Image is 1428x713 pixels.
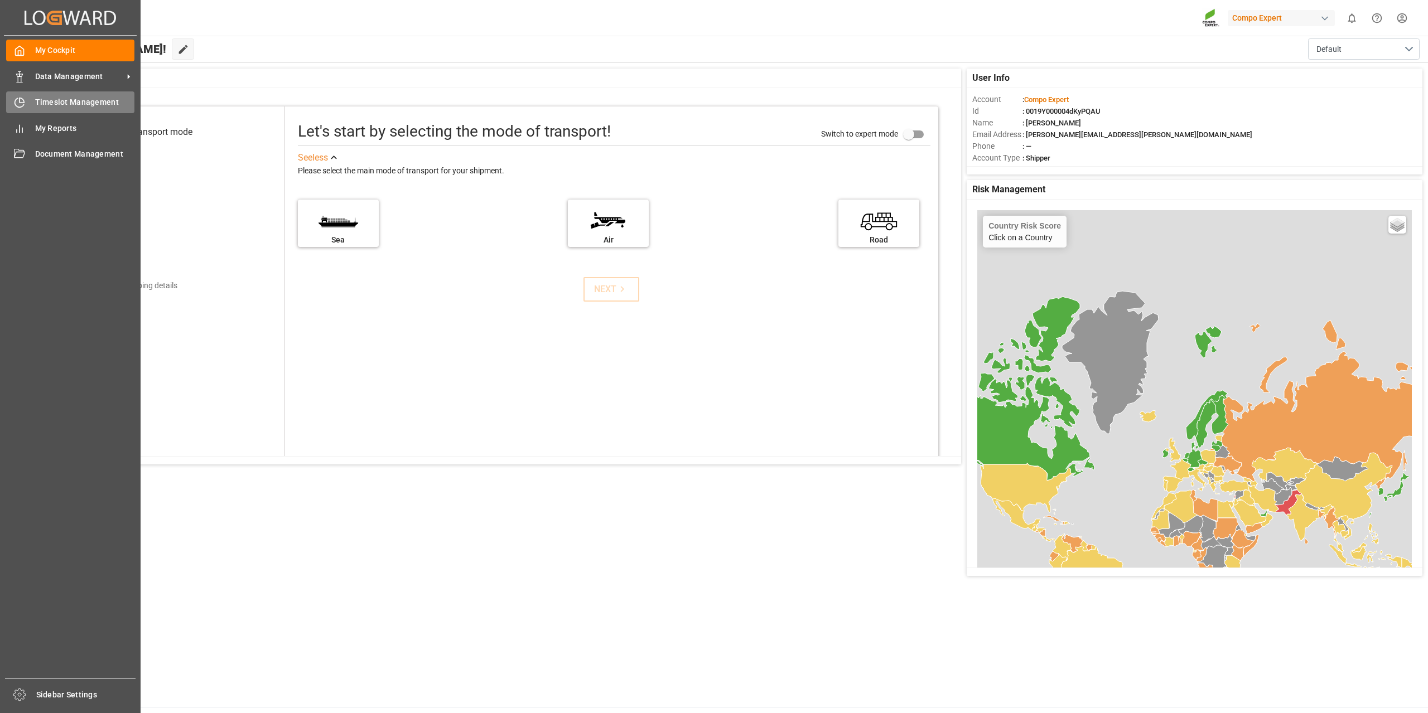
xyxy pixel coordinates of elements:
[35,96,135,108] span: Timeslot Management
[35,123,135,134] span: My Reports
[573,234,643,246] div: Air
[972,129,1022,140] span: Email Address
[1022,130,1252,139] span: : [PERSON_NAME][EMAIL_ADDRESS][PERSON_NAME][DOMAIN_NAME]
[1316,43,1342,55] span: Default
[1388,216,1406,234] a: Layers
[972,152,1022,164] span: Account Type
[1228,7,1339,28] button: Compo Expert
[821,129,898,138] span: Switch to expert mode
[1022,154,1050,162] span: : Shipper
[1022,107,1101,115] span: : 0019Y000004dKyPQAU
[35,71,123,83] span: Data Management
[106,125,192,139] div: Select transport mode
[35,45,135,56] span: My Cockpit
[988,221,1061,230] h4: Country Risk Score
[583,277,639,302] button: NEXT
[298,120,611,143] div: Let's start by selecting the mode of transport!
[298,151,328,164] div: See less
[1022,142,1031,151] span: : —
[972,105,1022,117] span: Id
[6,91,134,113] a: Timeslot Management
[1024,95,1069,104] span: Compo Expert
[972,117,1022,129] span: Name
[1308,38,1420,60] button: open menu
[972,140,1022,152] span: Phone
[1364,6,1390,31] button: Help Center
[1202,8,1220,28] img: Screenshot%202023-09-29%20at%2010.02.21.png_1712312052.png
[972,94,1022,105] span: Account
[303,234,373,246] div: Sea
[6,40,134,61] a: My Cockpit
[972,183,1045,196] span: Risk Management
[36,689,136,701] span: Sidebar Settings
[6,143,134,165] a: Document Management
[594,283,628,296] div: NEXT
[844,234,914,246] div: Road
[298,164,930,178] div: Please select the main mode of transport for your shipment.
[988,221,1061,242] div: Click on a Country
[1022,119,1081,127] span: : [PERSON_NAME]
[972,71,1010,85] span: User Info
[35,148,135,160] span: Document Management
[1339,6,1364,31] button: show 0 new notifications
[1228,10,1335,26] div: Compo Expert
[108,280,177,292] div: Add shipping details
[1022,95,1069,104] span: :
[6,117,134,139] a: My Reports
